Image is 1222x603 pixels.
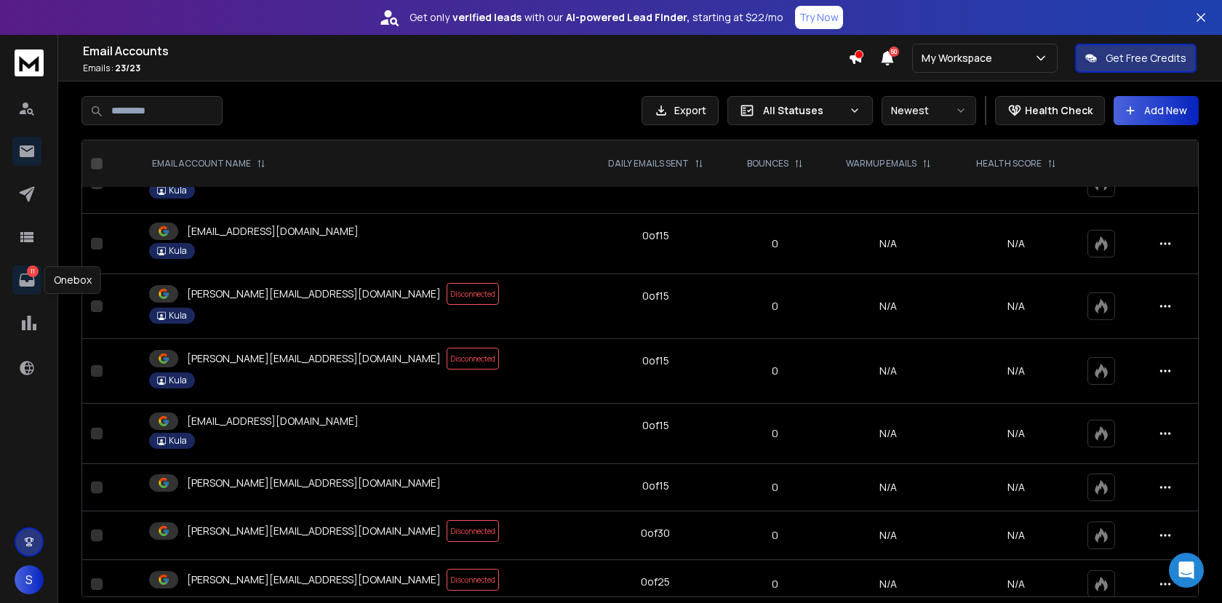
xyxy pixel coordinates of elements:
[736,528,815,543] p: 0
[823,404,954,464] td: N/A
[763,103,843,118] p: All Statuses
[642,354,669,368] div: 0 of 15
[15,49,44,76] img: logo
[1169,553,1204,588] div: Open Intercom Messenger
[736,480,815,495] p: 0
[823,274,954,339] td: N/A
[566,10,690,25] strong: AI-powered Lead Finder,
[922,51,998,65] p: My Workspace
[962,480,1069,495] p: N/A
[962,236,1069,251] p: N/A
[736,236,815,251] p: 0
[823,511,954,560] td: N/A
[83,42,848,60] h1: Email Accounts
[995,96,1105,125] button: Health Check
[642,289,669,303] div: 0 of 15
[962,299,1069,314] p: N/A
[823,214,954,274] td: N/A
[410,10,783,25] p: Get only with our starting at $22/mo
[44,266,101,294] div: Onebox
[889,47,899,57] span: 50
[447,520,499,542] span: Disconnected
[447,283,499,305] span: Disconnected
[447,569,499,591] span: Disconnected
[187,524,441,538] p: [PERSON_NAME][EMAIL_ADDRESS][DOMAIN_NAME]
[187,414,359,428] p: [EMAIL_ADDRESS][DOMAIN_NAME]
[1075,44,1197,73] button: Get Free Credits
[736,364,815,378] p: 0
[187,287,441,301] p: [PERSON_NAME][EMAIL_ADDRESS][DOMAIN_NAME]
[187,351,441,366] p: [PERSON_NAME][EMAIL_ADDRESS][DOMAIN_NAME]
[799,10,839,25] p: Try Now
[736,426,815,441] p: 0
[169,375,187,386] p: Kula
[1025,103,1093,118] p: Health Check
[736,577,815,591] p: 0
[642,479,669,493] div: 0 of 15
[641,526,670,540] div: 0 of 30
[882,96,976,125] button: Newest
[187,476,441,490] p: [PERSON_NAME][EMAIL_ADDRESS][DOMAIN_NAME]
[962,528,1069,543] p: N/A
[962,426,1069,441] p: N/A
[27,265,39,277] p: 11
[169,245,187,257] p: Kula
[12,265,41,295] a: 11
[962,364,1069,378] p: N/A
[641,575,670,589] div: 0 of 25
[169,185,187,196] p: Kula
[642,228,669,243] div: 0 of 15
[846,158,916,169] p: WARMUP EMAILS
[15,565,44,594] button: S
[152,158,265,169] div: EMAIL ACCOUNT NAME
[736,299,815,314] p: 0
[608,158,689,169] p: DAILY EMAILS SENT
[187,572,441,587] p: [PERSON_NAME][EMAIL_ADDRESS][DOMAIN_NAME]
[187,224,359,239] p: [EMAIL_ADDRESS][DOMAIN_NAME]
[747,158,788,169] p: BOUNCES
[169,310,187,322] p: Kula
[1114,96,1199,125] button: Add New
[169,435,187,447] p: Kula
[642,418,669,433] div: 0 of 15
[962,577,1069,591] p: N/A
[823,464,954,511] td: N/A
[823,339,954,404] td: N/A
[1106,51,1186,65] p: Get Free Credits
[976,158,1042,169] p: HEALTH SCORE
[447,348,499,370] span: Disconnected
[452,10,522,25] strong: verified leads
[642,96,719,125] button: Export
[115,62,140,74] span: 23 / 23
[83,63,848,74] p: Emails :
[795,6,843,29] button: Try Now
